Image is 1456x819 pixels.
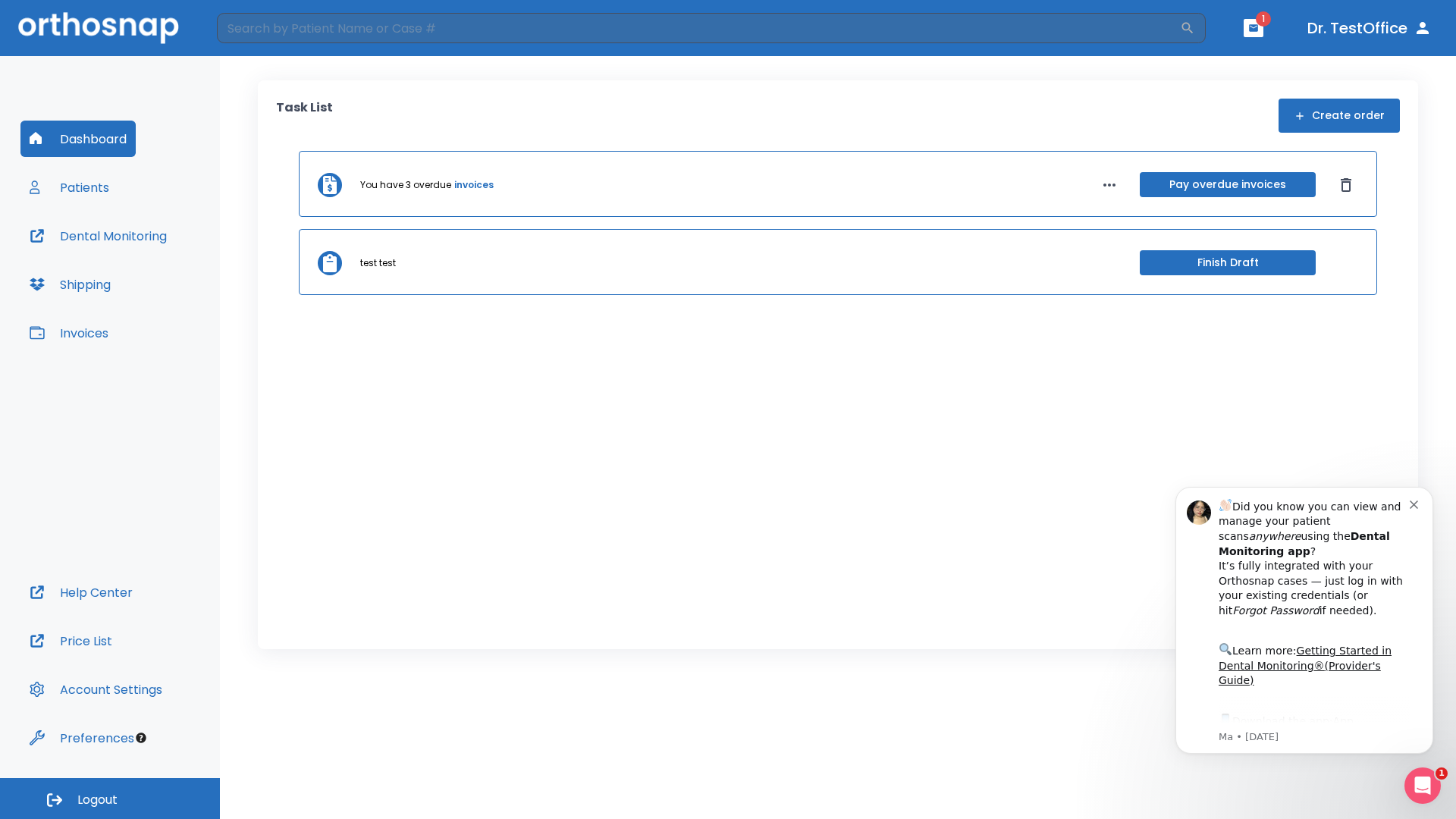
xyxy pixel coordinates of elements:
[1404,767,1441,804] iframe: Intercom live chat
[360,256,396,270] p: test test
[20,169,118,206] button: Patients
[360,178,451,192] p: You have 3 overdue
[66,247,257,325] div: Download the app: | ​ Let us know if you need help getting started!
[66,251,201,278] a: App Store
[1140,250,1316,275] button: Finish Draft
[20,266,120,303] button: Shipping
[20,218,176,254] button: Dental Monitoring
[20,720,143,756] button: Preferences
[1153,464,1456,778] iframe: Intercom notifications message
[20,671,171,708] button: Account Settings
[18,12,179,43] img: Orthosnap
[66,266,257,280] p: Message from Ma, sent 3w ago
[1279,99,1400,133] button: Create order
[257,33,269,45] button: Dismiss notification
[217,13,1180,43] input: Search by Patient Name or Case #
[77,792,118,808] span: Logout
[134,731,148,745] div: Tooltip anchor
[20,121,136,157] button: Dashboard
[454,178,494,192] a: invoices
[1334,173,1358,197] button: Dismiss
[20,623,121,659] button: Price List
[20,574,142,610] button: Help Center
[1301,14,1438,42] button: Dr. TestOffice
[1256,11,1271,27] span: 1
[20,315,118,351] button: Invoices
[276,99,333,133] p: Task List
[1140,172,1316,197] button: Pay overdue invoices
[1436,767,1448,780] span: 1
